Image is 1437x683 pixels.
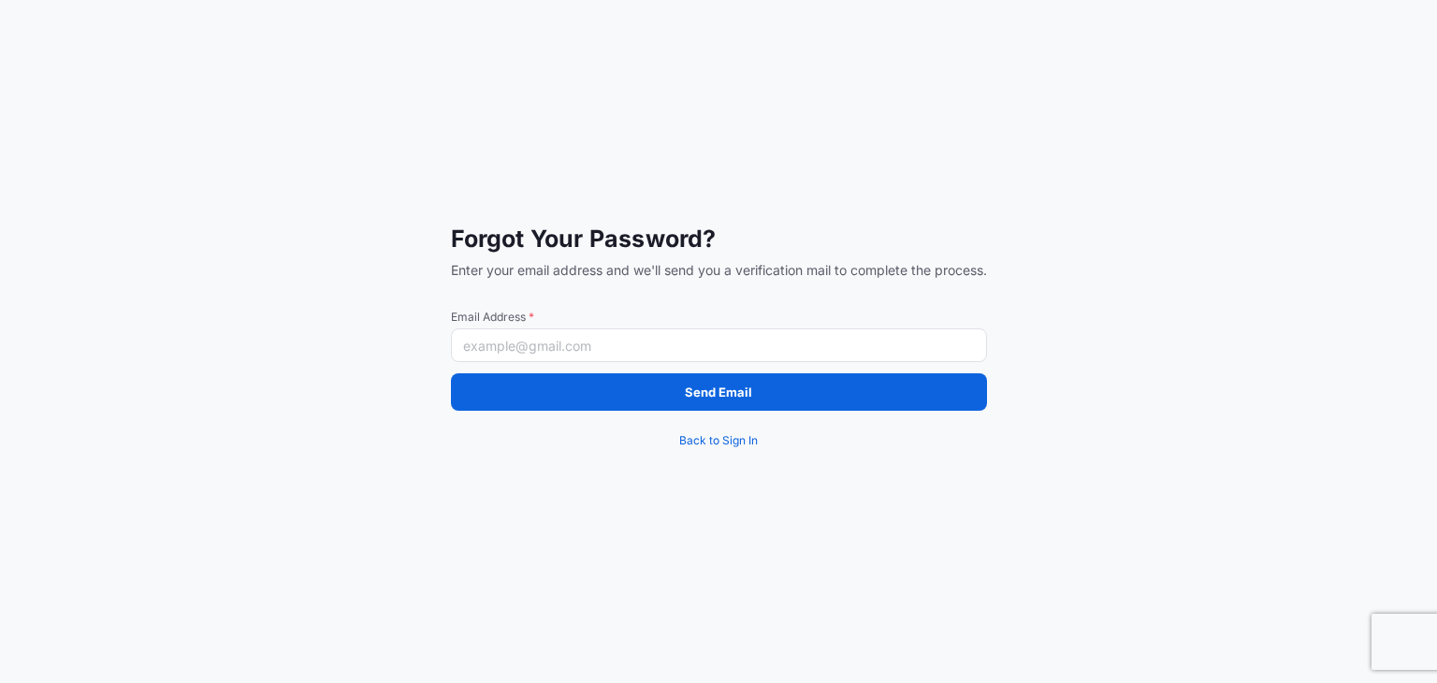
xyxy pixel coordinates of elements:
span: Enter your email address and we'll send you a verification mail to complete the process. [451,261,987,280]
span: Email Address [451,310,987,325]
span: Forgot Your Password? [451,224,987,254]
a: Back to Sign In [451,422,987,459]
span: Back to Sign In [679,431,758,450]
button: Send Email [451,373,987,411]
p: Send Email [685,383,752,401]
input: example@gmail.com [451,328,987,362]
